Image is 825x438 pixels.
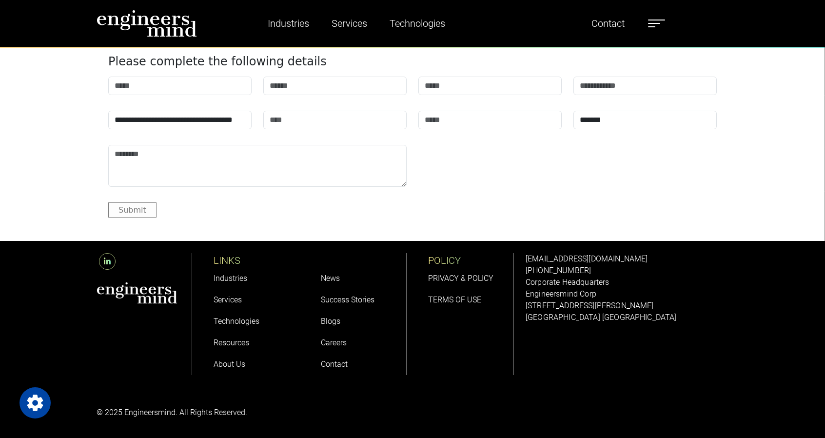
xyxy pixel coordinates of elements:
[526,266,591,275] a: [PHONE_NUMBER]
[97,257,118,266] a: LinkedIn
[321,295,374,304] a: Success Stories
[321,338,347,347] a: Careers
[214,338,249,347] a: Resources
[108,202,157,218] button: Submit
[97,10,197,37] img: logo
[428,274,493,283] a: PRIVACY & POLICY
[321,274,340,283] a: News
[526,312,728,323] p: [GEOGRAPHIC_DATA] [GEOGRAPHIC_DATA]
[321,317,340,326] a: Blogs
[386,12,449,35] a: Technologies
[214,253,299,268] p: LINKS
[321,359,348,369] a: Contact
[526,254,648,263] a: [EMAIL_ADDRESS][DOMAIN_NAME]
[97,407,407,418] p: © 2025 Engineersmind. All Rights Reserved.
[328,12,371,35] a: Services
[108,55,717,69] h4: Please complete the following details
[526,288,728,300] p: Engineersmind Corp
[214,274,247,283] a: Industries
[588,12,629,35] a: Contact
[428,253,513,268] p: POLICY
[214,317,259,326] a: Technologies
[428,295,481,304] a: TERMS OF USE
[526,300,728,312] p: [STREET_ADDRESS][PERSON_NAME]
[264,12,313,35] a: Industries
[418,145,567,183] iframe: reCAPTCHA
[214,295,242,304] a: Services
[97,282,177,304] img: aws
[526,277,728,288] p: Corporate Headquarters
[214,359,245,369] a: About Us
